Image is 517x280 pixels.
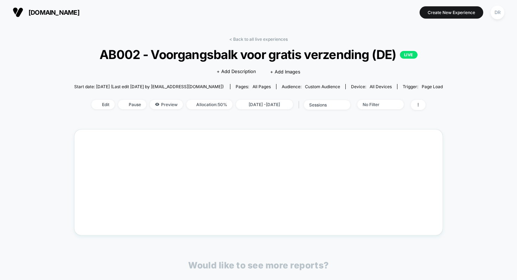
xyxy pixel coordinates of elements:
[188,260,329,271] p: Would like to see more reports?
[91,100,115,109] span: Edit
[305,84,340,89] span: Custom Audience
[363,102,391,107] div: No Filter
[309,102,337,108] div: sessions
[345,84,397,89] span: Device:
[118,100,146,109] span: Pause
[93,47,425,62] span: AB002 - Voorgangsbalk voor gratis verzending (DE)
[403,84,443,89] div: Trigger:
[186,100,232,109] span: Allocation: 50%
[282,84,340,89] div: Audience:
[11,7,82,18] button: [DOMAIN_NAME]
[489,5,506,20] button: DR
[150,100,183,109] span: Preview
[270,69,300,74] span: + Add Images
[13,7,23,18] img: Visually logo
[296,100,304,110] span: |
[370,84,392,89] span: all devices
[253,84,271,89] span: all pages
[74,84,224,89] span: Start date: [DATE] (Last edit [DATE] by [EMAIL_ADDRESS][DOMAIN_NAME])
[236,84,271,89] div: Pages:
[400,51,417,59] p: LIVE
[217,68,256,75] span: + Add Description
[422,84,443,89] span: Page Load
[229,37,288,42] a: < Back to all live experiences
[491,6,504,19] div: DR
[28,9,79,16] span: [DOMAIN_NAME]
[420,6,483,19] button: Create New Experience
[236,100,293,109] span: [DATE] - [DATE]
